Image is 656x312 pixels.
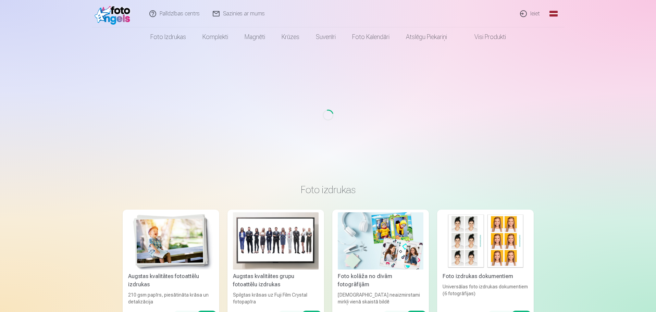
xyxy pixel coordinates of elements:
h3: Foto izdrukas [128,184,528,196]
img: Augstas kvalitātes grupu fotoattēlu izdrukas [233,212,319,270]
div: Augstas kvalitātes grupu fotoattēlu izdrukas [230,272,321,289]
a: Suvenīri [308,27,344,47]
img: /fa1 [95,3,134,25]
img: Foto izdrukas dokumentiem [443,212,528,270]
div: 210 gsm papīrs, piesātināta krāsa un detalizācija [125,291,216,305]
div: [DEMOGRAPHIC_DATA] neaizmirstami mirkļi vienā skaistā bildē [335,291,426,305]
a: Komplekti [194,27,236,47]
div: Augstas kvalitātes fotoattēlu izdrukas [125,272,216,289]
div: Spilgtas krāsas uz Fuji Film Crystal fotopapīra [230,291,321,305]
div: Universālas foto izdrukas dokumentiem (6 fotogrāfijas) [440,283,531,305]
img: Foto kolāža no divām fotogrāfijām [338,212,423,270]
img: Augstas kvalitātes fotoattēlu izdrukas [128,212,214,270]
div: Foto kolāža no divām fotogrāfijām [335,272,426,289]
a: Krūzes [273,27,308,47]
a: Visi produkti [455,27,514,47]
a: Magnēti [236,27,273,47]
div: Foto izdrukas dokumentiem [440,272,531,280]
a: Foto kalendāri [344,27,398,47]
a: Foto izdrukas [142,27,194,47]
a: Atslēgu piekariņi [398,27,455,47]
